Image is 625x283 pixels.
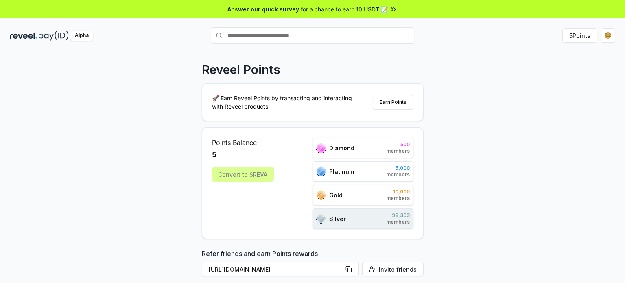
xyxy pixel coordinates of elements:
[562,28,597,43] button: 5Points
[386,171,410,178] span: members
[227,5,299,13] span: Answer our quick survey
[386,212,410,219] span: 98,363
[379,265,417,274] span: Invite friends
[373,95,413,110] button: Earn Points
[212,149,216,160] span: 5
[212,138,274,147] span: Points Balance
[39,31,69,41] img: pay_id
[301,5,388,13] span: for a chance to earn 10 USDT 📝
[386,148,410,154] span: members
[212,94,358,111] p: 🚀 Earn Reveel Points by transacting and interacting with Reveel products.
[329,215,346,223] span: Silver
[70,31,93,41] div: Alpha
[10,31,37,41] img: reveel_dark
[329,144,354,152] span: Diamond
[202,262,359,276] button: [URL][DOMAIN_NAME]
[316,190,326,200] img: ranks_icon
[386,195,410,202] span: members
[386,141,410,148] span: 500
[386,165,410,171] span: 5,000
[329,191,343,200] span: Gold
[202,62,280,77] p: Reveel Points
[316,143,326,153] img: ranks_icon
[386,219,410,225] span: members
[362,262,424,276] button: Invite friends
[316,166,326,177] img: ranks_icon
[202,249,424,280] div: Refer friends and earn Points rewards
[329,167,354,176] span: Platinum
[316,213,326,224] img: ranks_icon
[386,189,410,195] span: 10,000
